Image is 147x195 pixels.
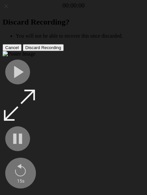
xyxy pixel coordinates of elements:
img: Poster Image [3,51,35,57]
h2: Discard Recording? [3,18,144,27]
a: 00:00:00 [62,2,85,9]
button: Cancel [3,44,22,51]
li: You will not be able to recover this once discarded. [16,33,144,39]
button: Discard Recording [23,44,64,51]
